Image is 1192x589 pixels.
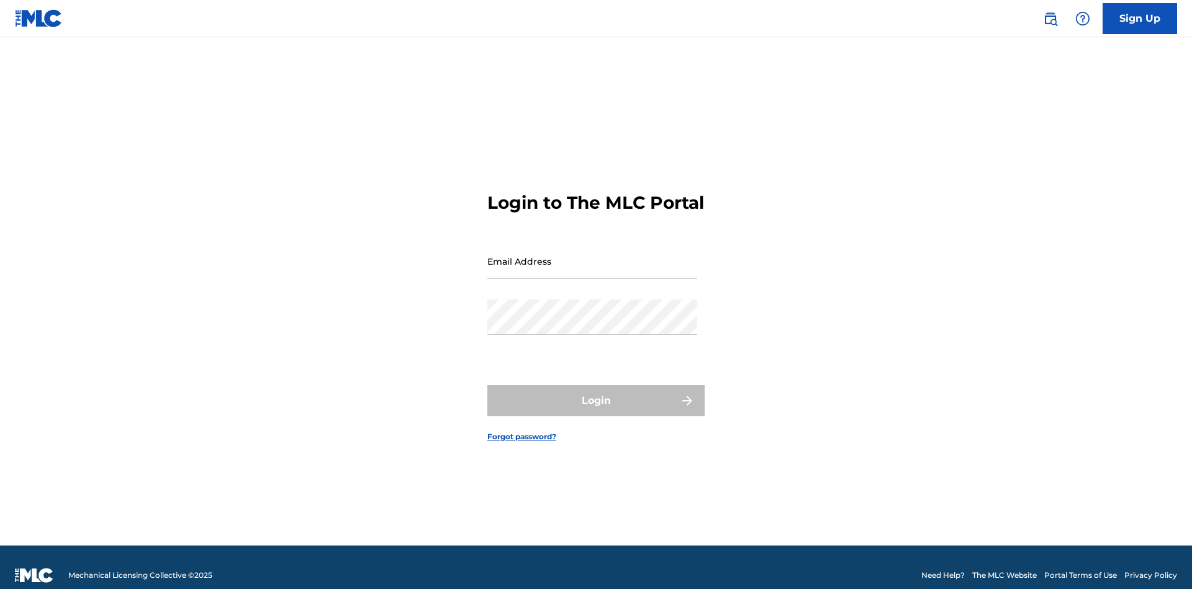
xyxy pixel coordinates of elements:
img: search [1043,11,1058,26]
a: Need Help? [921,570,965,581]
a: The MLC Website [972,570,1037,581]
a: Public Search [1038,6,1063,31]
a: Privacy Policy [1124,570,1177,581]
img: logo [15,568,53,583]
a: Forgot password? [487,431,556,442]
a: Portal Terms of Use [1044,570,1117,581]
span: Mechanical Licensing Collective © 2025 [68,570,212,581]
img: help [1075,11,1090,26]
img: MLC Logo [15,9,63,27]
h3: Login to The MLC Portal [487,192,704,214]
a: Sign Up [1103,3,1177,34]
div: Help [1070,6,1095,31]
